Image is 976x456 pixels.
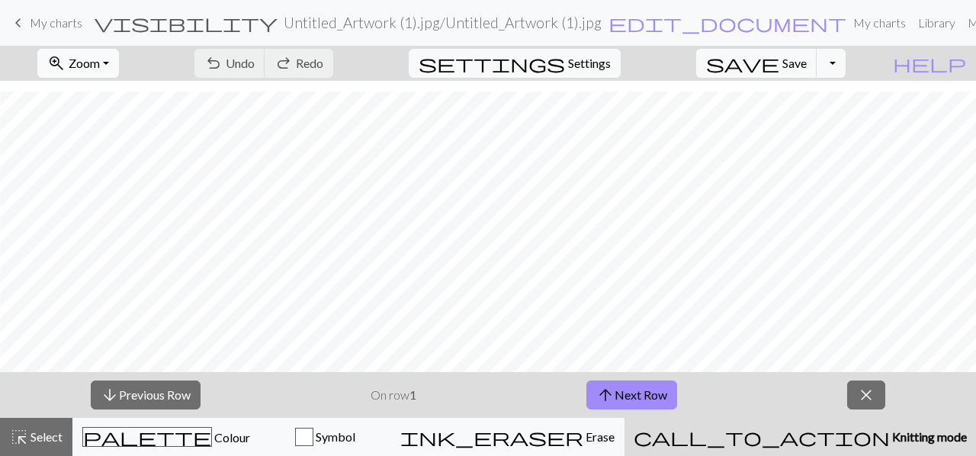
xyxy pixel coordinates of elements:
[608,12,846,34] span: edit_document
[912,8,962,38] a: Library
[893,53,966,74] span: help
[313,429,355,444] span: Symbol
[596,384,615,406] span: arrow_upward
[95,12,278,34] span: visibility
[260,418,390,456] button: Symbol
[857,384,875,406] span: close
[847,8,912,38] a: My charts
[212,430,250,445] span: Colour
[9,10,82,36] a: My charts
[419,53,565,74] span: settings
[83,426,211,448] span: palette
[72,418,260,456] button: Colour
[371,386,416,404] p: On row
[9,12,27,34] span: keyboard_arrow_left
[782,56,807,70] span: Save
[890,429,967,444] span: Knitting mode
[284,14,602,31] h2: Untitled_Artwork (1).jpg / Untitled_Artwork (1).jpg
[419,54,565,72] i: Settings
[47,53,66,74] span: zoom_in
[624,418,976,456] button: Knitting mode
[400,426,583,448] span: ink_eraser
[409,387,416,402] strong: 1
[409,49,621,78] button: SettingsSettings
[10,426,28,448] span: highlight_alt
[586,381,677,409] button: Next Row
[101,384,119,406] span: arrow_downward
[28,429,63,444] span: Select
[706,53,779,74] span: save
[91,381,201,409] button: Previous Row
[30,15,82,30] span: My charts
[696,49,817,78] button: Save
[568,54,611,72] span: Settings
[37,49,119,78] button: Zoom
[583,429,615,444] span: Erase
[69,56,100,70] span: Zoom
[390,418,624,456] button: Erase
[634,426,890,448] span: call_to_action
